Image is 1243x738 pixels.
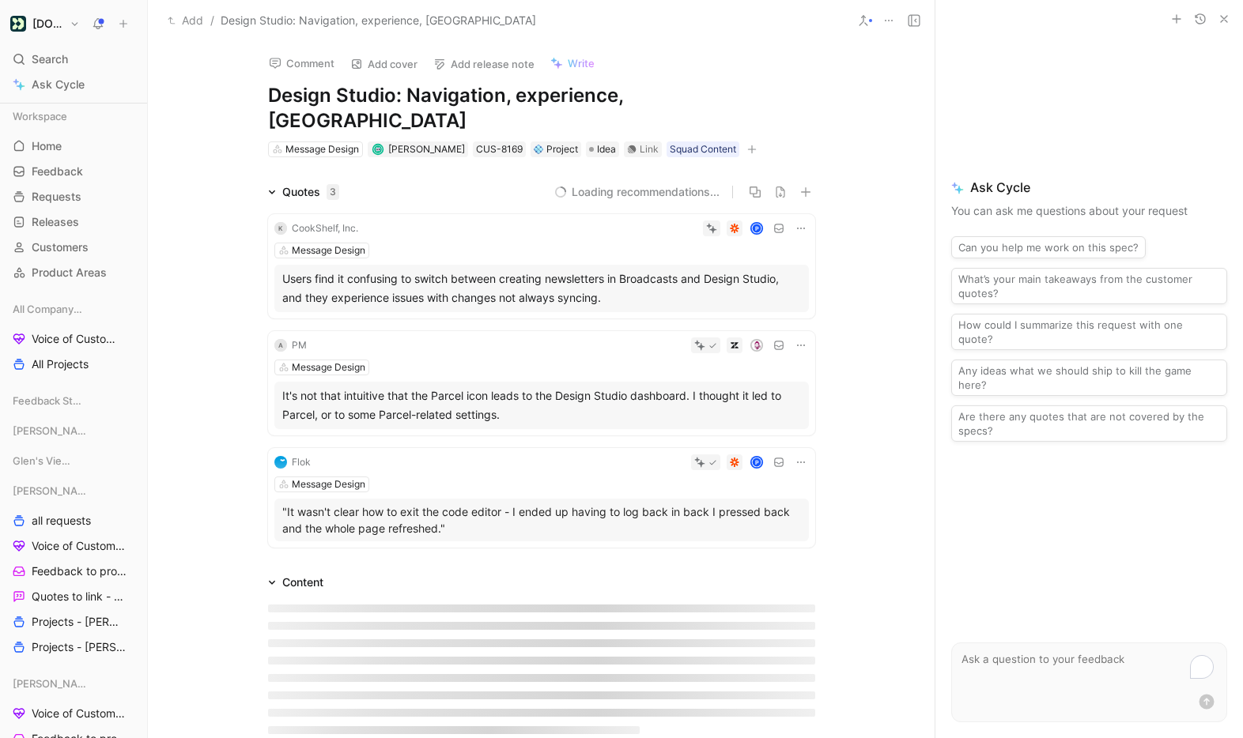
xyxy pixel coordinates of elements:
[32,589,126,604] span: Quotes to link - [PERSON_NAME]
[13,423,87,439] span: [PERSON_NAME] Views
[32,513,91,529] span: all requests
[13,393,82,409] span: Feedback Streams
[292,476,365,492] div: Message Design
[568,56,595,70] span: Write
[951,360,1227,396] button: Any ideas what we should ship to kill the game here?
[951,450,1227,487] button: Can you write an illustrative release note for this, before we even ship it?
[751,457,761,468] div: P
[126,589,142,604] button: View actions
[127,706,142,721] button: View actions
[262,183,346,201] div: Quotes3
[274,456,287,469] img: logo
[640,141,659,157] div: Link
[6,610,141,634] a: Projects - [PERSON_NAME]
[597,141,616,157] span: Idea
[32,639,127,655] span: Projects - [PERSON_NAME] by Area
[6,389,141,412] div: Feedback Streams
[951,178,1227,197] span: Ask Cycle
[951,236,1146,258] button: Can you help me work on this spec?
[274,339,287,352] div: A
[32,331,125,347] span: Voice of Customer - All Areas
[32,164,83,179] span: Feedback
[951,201,1227,220] p: You can ask me questions about your request
[543,52,602,74] button: Write
[32,265,107,281] span: Product Areas
[127,538,142,554] button: View actions
[6,235,141,259] a: Customers
[125,331,141,347] button: View actions
[951,268,1227,304] button: What’s your main takeaways from the customer quotes?
[6,672,141,695] div: [PERSON_NAME]' Views
[6,261,141,284] a: Product Areas
[292,243,365,258] div: Message Design
[282,503,801,537] p: "It wasn't clear how to exit the code editor - I ended up having to log back in back I pressed ba...
[6,534,141,558] a: Voice of Customer - [PERSON_NAME]
[292,454,311,470] div: Flok
[32,189,81,205] span: Requests
[32,214,79,230] span: Releases
[119,513,134,529] button: View actions
[282,573,323,592] div: Content
[751,224,761,234] div: P
[292,220,358,236] div: CookShelf, Inc.
[6,47,141,71] div: Search
[13,453,75,469] span: Glen's Views
[6,419,141,442] div: [PERSON_NAME] Views
[374,145,383,154] img: avatar
[6,185,141,209] a: Requests
[6,585,141,608] a: Quotes to link - [PERSON_NAME]
[6,479,141,503] div: [PERSON_NAME]'s Views
[282,183,339,201] div: Quotes
[6,210,141,234] a: Releases
[6,134,141,158] a: Home
[274,222,287,235] div: K
[6,297,141,376] div: All Company ViewsVoice of Customer - All AreasAll Projects
[6,104,141,128] div: Workspace
[292,337,307,353] div: PM
[951,314,1227,350] button: How could I summarize this request with one quote?
[282,269,801,307] div: Users find it confusing to switch between creating newsletters in Broadcasts and Design Studio, a...
[127,563,143,579] button: View actions
[262,573,330,592] div: Content
[282,386,801,424] div: It's not that intuitive that the Parcel icon leads to the Design Studio dashboard. I thought it l...
[388,143,465,155] span: [PERSON_NAME]
[32,356,89,372] span: All Projects
[426,53,542,75] button: Add release note
[6,559,141,583] a: Feedback to process - [PERSON_NAME]
[127,639,142,655] button: View actions
[268,83,815,134] h1: Design Studio: Navigation, experience, [GEOGRAPHIC_DATA]
[13,108,67,124] span: Workspace
[292,360,365,375] div: Message Design
[534,141,578,157] div: Project
[534,145,543,154] img: 💠
[124,614,140,630] button: View actions
[951,405,1227,441] button: Are there any quotes that are not covered by the specs?
[6,13,84,35] button: Customer.io[DOMAIN_NAME]
[32,50,68,69] span: Search
[6,327,141,351] a: Voice of Customer - All Areas
[32,538,127,554] span: Voice of Customer - [PERSON_NAME]
[32,17,63,31] h1: [DOMAIN_NAME]
[6,449,141,473] div: Glen's Views
[32,75,85,94] span: Ask Cycle
[751,341,761,351] img: avatar
[6,419,141,447] div: [PERSON_NAME] Views
[32,563,127,579] span: Feedback to process - [PERSON_NAME]
[6,352,141,376] a: All Projects
[210,11,214,30] span: /
[327,184,339,200] div: 3
[10,16,26,32] img: Customer.io
[6,635,141,659] a: Projects - [PERSON_NAME] by Area
[6,389,141,417] div: Feedback Streams
[6,73,141,96] a: Ask Cycle
[221,11,536,30] span: Design Studio: Navigation, experience, [GEOGRAPHIC_DATA]
[670,141,736,157] div: Squad Content
[32,614,124,630] span: Projects - [PERSON_NAME]
[586,141,619,157] div: Idea
[6,509,141,533] a: all requests
[285,141,359,157] div: Message Design
[262,52,342,74] button: Comment
[32,706,127,721] span: Voice of Customer - [PERSON_NAME]
[6,479,141,659] div: [PERSON_NAME]'s Viewsall requestsVoice of Customer - [PERSON_NAME]Feedback to process - [PERSON_N...
[531,141,581,157] div: 💠Project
